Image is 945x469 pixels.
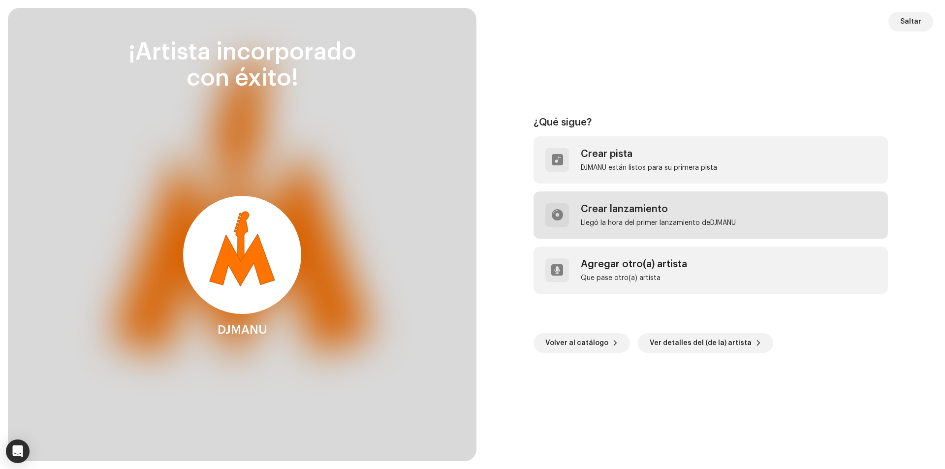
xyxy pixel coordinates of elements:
[534,191,888,239] re-a-post-create-item: Crear lanzamiento
[581,164,717,172] div: DJMANU están listos para su primera pista
[85,39,400,92] div: ¡Artista incorporado con éxito!
[534,136,888,184] re-a-post-create-item: Crear pista
[581,219,736,227] div: Llegó la hora del primer lanzamiento deDJMANU
[6,439,30,463] div: Open Intercom Messenger
[581,148,717,160] div: Crear pista
[534,247,888,294] re-a-post-create-item: Agregar otro(a) artista
[534,333,630,353] button: Volver al catálogo
[581,258,687,270] div: Agregar otro(a) artista
[545,333,608,353] span: Volver al catálogo
[650,333,752,353] span: Ver detalles del (de la) artista
[900,12,921,31] span: Saltar
[888,12,933,31] button: Saltar
[638,333,773,353] button: Ver detalles del (de la) artista
[581,274,687,282] div: Que pase otro(a) artista
[581,203,736,215] div: Crear lanzamiento
[218,322,267,338] div: DJMANU
[534,117,888,128] div: ¿Qué sigue?
[183,196,301,314] img: 81d1d613-4c8b-4b24-b813-7feb152b7858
